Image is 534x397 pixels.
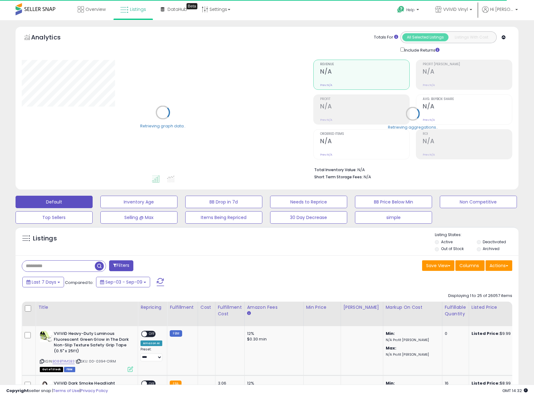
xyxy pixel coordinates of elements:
a: Help [392,1,425,20]
div: seller snap | | [6,388,108,394]
span: DataHub [168,6,187,12]
div: Include Returns [396,46,447,53]
button: Top Sellers [16,211,93,224]
button: Needs to Reprice [270,196,347,208]
button: Selling @ Max [100,211,177,224]
h5: Analytics [31,33,73,43]
span: Listings [130,6,146,12]
button: Items Being Repriced [185,211,262,224]
i: Get Help [397,6,405,13]
span: Hi [PERSON_NAME] [490,6,513,12]
button: All Selected Listings [402,33,449,41]
span: Overview [85,6,106,12]
div: Retrieving aggregations.. [388,124,438,130]
div: Retrieving graph data.. [140,123,186,129]
button: simple [355,211,432,224]
span: Help [406,7,415,12]
button: 30 Day Decrease [270,211,347,224]
button: BB Price Below Min [355,196,432,208]
button: Default [16,196,93,208]
button: Inventory Age [100,196,177,208]
div: Tooltip anchor [186,3,197,9]
span: VViViD Vinyl [443,6,468,12]
div: Totals For [374,34,398,40]
a: Hi [PERSON_NAME] [482,6,518,20]
button: Non Competitive [440,196,517,208]
button: Listings With Cost [448,33,495,41]
button: BB Drop in 7d [185,196,262,208]
strong: Copyright [6,388,29,394]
